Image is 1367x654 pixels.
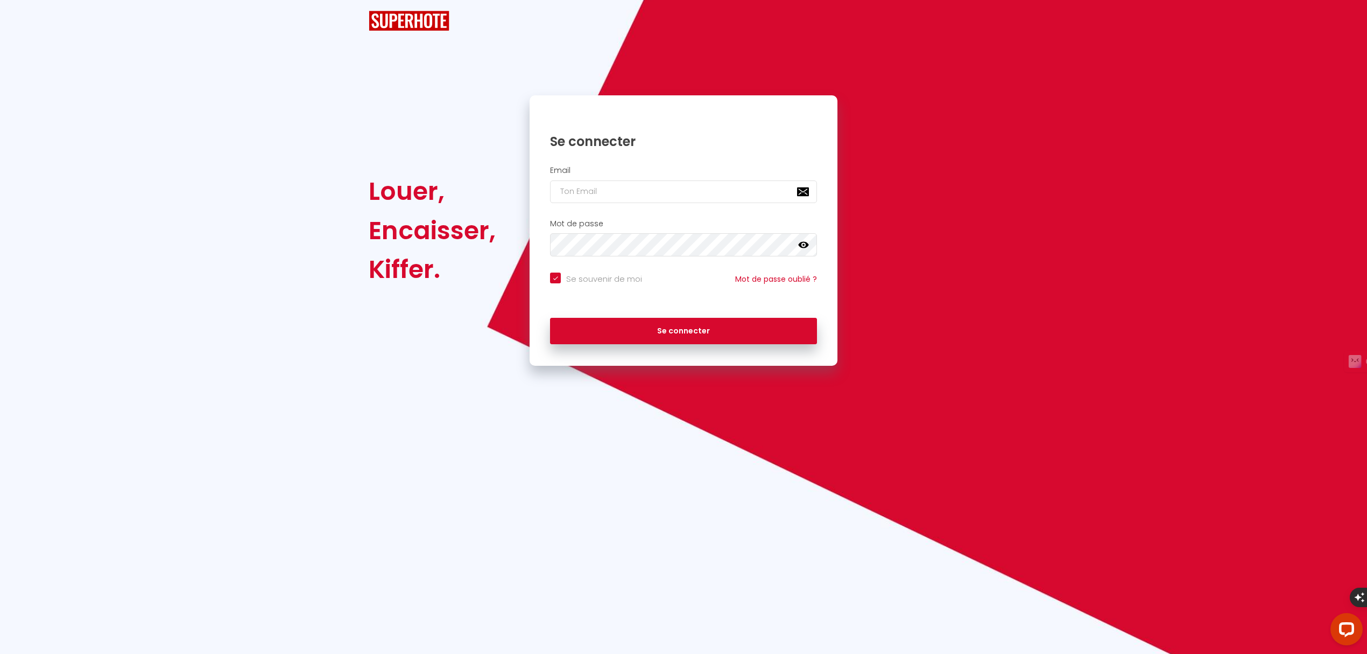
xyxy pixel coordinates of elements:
h2: Email [550,166,817,175]
div: Encaisser, [369,211,496,250]
a: Mot de passe oublié ? [735,274,817,284]
div: Kiffer. [369,250,496,289]
button: Se connecter [550,318,817,345]
img: SuperHote logo [369,11,449,31]
input: Ton Email [550,180,817,203]
h2: Mot de passe [550,219,817,228]
iframe: LiveChat chat widget [1322,609,1367,654]
div: Louer, [369,172,496,211]
h1: Se connecter [550,133,817,150]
